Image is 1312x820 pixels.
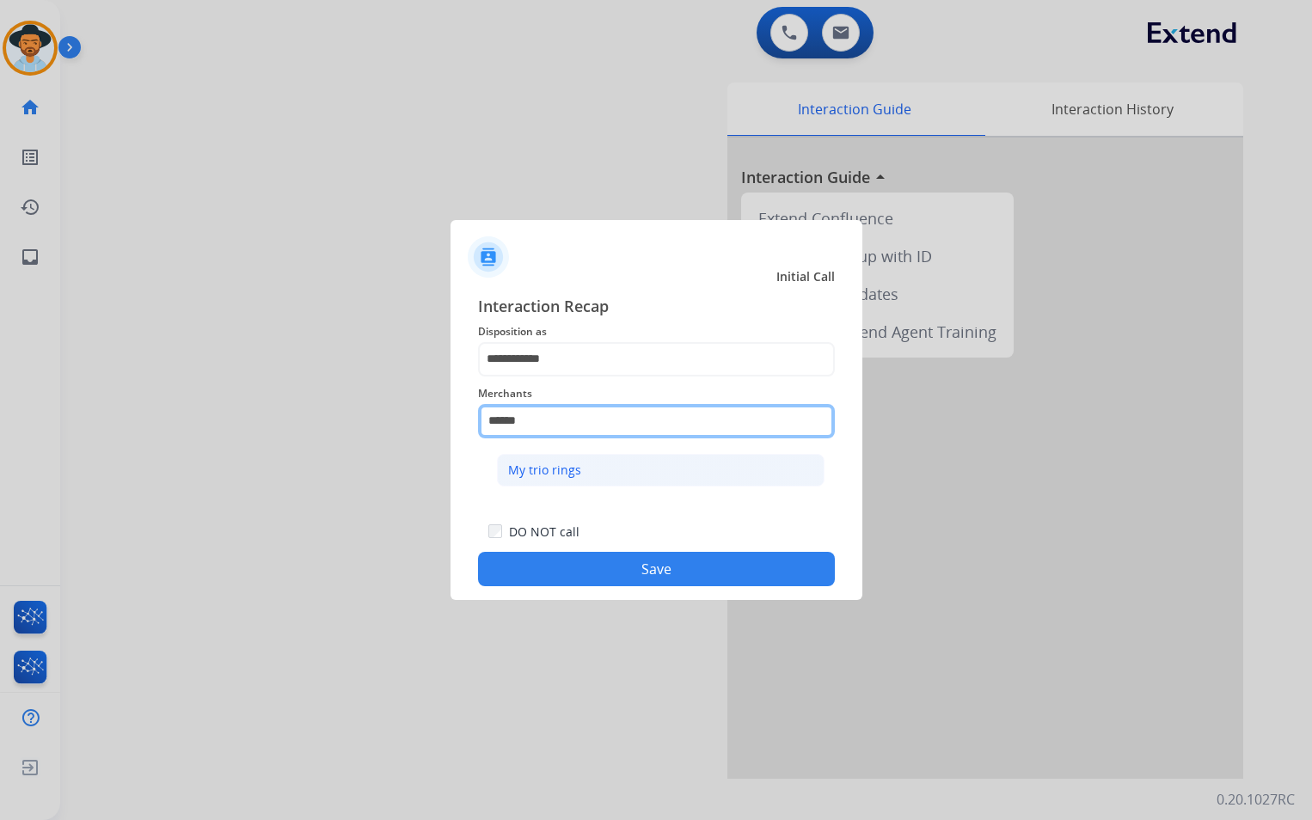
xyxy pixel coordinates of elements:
[776,268,835,285] span: Initial Call
[1217,789,1295,810] p: 0.20.1027RC
[478,383,835,404] span: Merchants
[478,321,835,342] span: Disposition as
[509,523,579,541] label: DO NOT call
[478,294,835,321] span: Interaction Recap
[468,236,509,278] img: contactIcon
[508,462,581,479] div: My trio rings
[478,552,835,586] button: Save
